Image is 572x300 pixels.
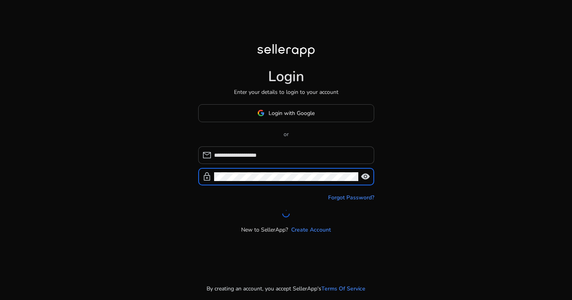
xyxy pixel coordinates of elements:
h1: Login [268,68,304,85]
p: or [198,130,374,138]
span: visibility [361,172,370,181]
a: Forgot Password? [328,193,374,202]
img: google-logo.svg [257,109,265,117]
p: New to SellerApp? [241,226,288,234]
a: Terms Of Service [321,284,365,293]
span: mail [202,150,212,160]
button: Login with Google [198,104,374,122]
a: Create Account [291,226,331,234]
span: lock [202,172,212,181]
p: Enter your details to login to your account [234,88,338,96]
span: Login with Google [269,109,315,117]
